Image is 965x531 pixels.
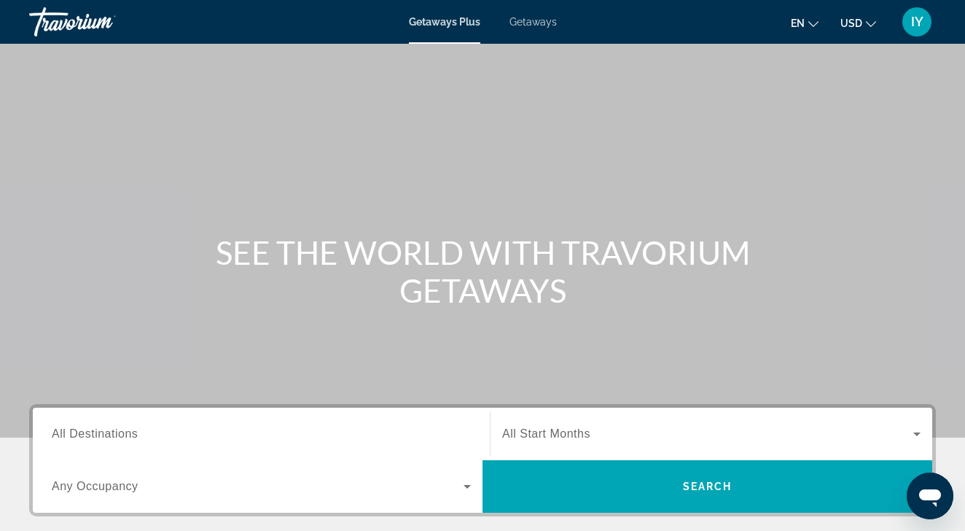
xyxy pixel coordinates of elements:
[911,15,923,29] span: IY
[683,481,732,492] span: Search
[33,408,932,513] div: Search widget
[791,18,805,29] span: en
[52,480,138,492] span: Any Occupancy
[898,7,936,37] button: User Menu
[502,427,590,440] span: All Start Months
[209,233,756,309] h1: SEE THE WORLD WITH TRAVORIUM GETAWAYS
[840,18,862,29] span: USD
[409,16,480,28] a: Getaways Plus
[509,16,557,28] a: Getaways
[791,12,819,34] button: Change language
[840,12,876,34] button: Change currency
[29,3,175,41] a: Travorium
[907,473,953,519] iframe: Кнопка запуска окна обмена сообщениями
[482,460,932,513] button: Search
[52,427,138,440] span: All Destinations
